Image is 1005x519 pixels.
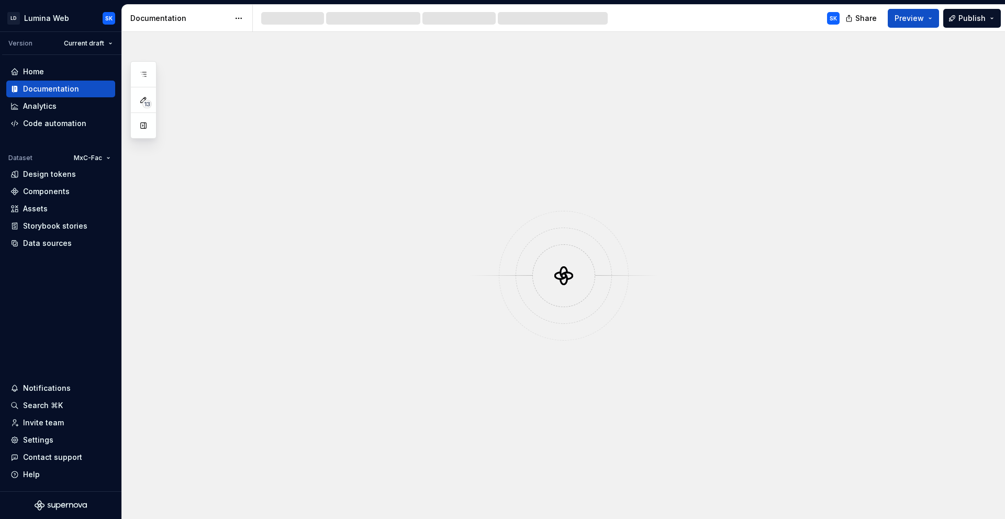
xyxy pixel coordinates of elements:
span: Preview [895,13,924,24]
button: Share [840,9,884,28]
div: Invite team [23,418,64,428]
span: 13 [142,100,152,108]
span: MxC-Fac [74,154,102,162]
button: Contact support [6,449,115,466]
a: Code automation [6,115,115,132]
div: Dataset [8,154,32,162]
div: Storybook stories [23,221,87,231]
div: LD [7,12,20,25]
a: Components [6,183,115,200]
div: SK [830,14,837,22]
span: Share [855,13,877,24]
div: Assets [23,204,48,214]
button: Current draft [59,36,117,51]
div: Settings [23,435,53,445]
div: Notifications [23,383,71,393]
button: Preview [888,9,939,28]
button: MxC-Fac [69,151,115,165]
a: Documentation [6,81,115,97]
div: Design tokens [23,169,76,179]
div: Data sources [23,238,72,249]
div: Help [23,469,40,480]
div: Code automation [23,118,86,129]
div: SK [105,14,113,22]
a: Assets [6,200,115,217]
a: Data sources [6,235,115,252]
div: Components [23,186,70,197]
button: LDLumina WebSK [2,7,119,29]
button: Notifications [6,380,115,397]
div: Documentation [23,84,79,94]
div: Documentation [130,13,229,24]
a: Home [6,63,115,80]
div: Home [23,66,44,77]
span: Current draft [64,39,104,48]
a: Storybook stories [6,218,115,234]
a: Settings [6,432,115,448]
a: Analytics [6,98,115,115]
div: Search ⌘K [23,400,63,411]
button: Publish [943,9,1001,28]
a: Design tokens [6,166,115,183]
button: Help [6,466,115,483]
svg: Supernova Logo [35,500,87,511]
button: Search ⌘K [6,397,115,414]
a: Invite team [6,414,115,431]
div: Analytics [23,101,57,111]
div: Contact support [23,452,82,462]
div: Version [8,39,32,48]
div: Lumina Web [24,13,69,24]
span: Publish [958,13,986,24]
